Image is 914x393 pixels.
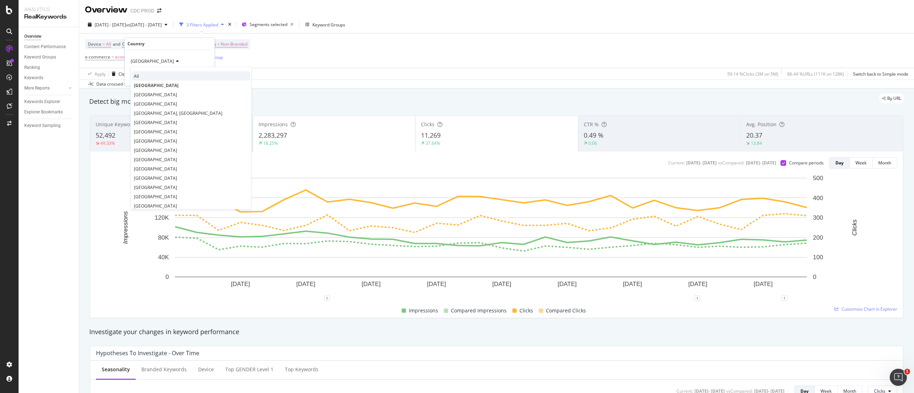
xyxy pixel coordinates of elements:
[782,295,787,301] div: 1
[24,98,74,106] a: Keywords Explorer
[492,281,512,287] text: [DATE]
[813,254,823,261] text: 100
[221,39,247,49] span: Non-Branded
[24,108,74,116] a: Explorer Bookmarks
[130,7,154,14] div: CDC PROD
[89,327,904,337] div: Investigate your changes in keyword performance
[584,121,599,128] span: CTR %
[813,175,823,182] text: 500
[166,274,169,280] text: 0
[131,58,174,64] span: [GEOGRAPHIC_DATA]
[113,41,120,47] span: and
[851,219,858,236] text: Clicks
[134,119,177,126] span: [GEOGRAPHIC_DATA]
[362,281,381,287] text: [DATE]
[421,121,435,128] span: Clicks
[24,53,56,61] div: Keyword Groups
[787,71,844,77] div: 86.44 % URLs ( 111K on 128K )
[312,22,345,28] div: Keyword Groups
[85,4,127,16] div: Overview
[24,43,66,51] div: Content Performance
[155,214,169,221] text: 120K
[126,22,162,28] span: vs [DATE] - [DATE]
[24,13,73,21] div: RealKeywords
[134,166,177,172] span: [GEOGRAPHIC_DATA]
[421,131,441,139] span: 11,269
[789,160,824,166] div: Compare periods
[890,369,907,386] iframe: Intercom live chat
[141,366,187,373] div: Branded Keywords
[258,121,288,128] span: Impressions
[855,160,867,166] div: Week
[584,131,603,139] span: 0.49 %
[878,160,891,166] div: Month
[134,82,179,88] span: [GEOGRAPHIC_DATA]
[258,131,287,139] span: 2,283,297
[746,160,776,166] div: [DATE] - [DATE]
[451,306,507,315] span: Compared Impressions
[102,41,105,47] span: =
[96,81,152,87] div: Data crossed with the Crawl
[887,96,901,101] span: By URL
[409,306,438,315] span: Impressions
[134,147,177,153] span: [GEOGRAPHIC_DATA]
[835,160,844,166] div: Day
[718,160,744,166] div: vs Compared :
[96,131,115,139] span: 52,492
[176,19,227,30] button: 3 Filters Applied
[134,110,222,116] span: [GEOGRAPHIC_DATA], [GEOGRAPHIC_DATA]
[134,101,177,107] span: [GEOGRAPHIC_DATA]
[225,366,273,373] div: Top GENDER Level 1
[198,366,214,373] div: Device
[324,295,330,301] div: 1
[85,19,170,30] button: [DATE] - [DATE]vs[DATE] - [DATE]
[686,160,717,166] div: [DATE] - [DATE]
[134,129,177,135] span: [GEOGRAPHIC_DATA]
[813,234,823,241] text: 200
[115,52,143,62] span: ecommerce/*
[100,140,115,146] div: 49.33%
[134,194,177,200] span: [GEOGRAPHIC_DATA]
[158,234,169,241] text: 80K
[127,73,150,80] button: Cancel
[850,68,908,80] button: Switch back to Simple mode
[109,68,129,80] button: Clear
[688,281,708,287] text: [DATE]
[24,64,74,71] a: Ranking
[850,157,873,169] button: Week
[24,74,43,82] div: Keywords
[746,131,762,139] span: 20.37
[134,184,177,190] span: [GEOGRAPHIC_DATA]
[96,174,886,298] div: A chart.
[134,138,177,144] span: [GEOGRAPHIC_DATA]
[85,54,110,60] span: e-commerce
[546,306,586,315] span: Compared Clicks
[813,214,823,221] text: 300
[263,140,278,146] div: 18.25%
[813,274,816,280] text: 0
[426,140,440,146] div: 37.64%
[813,195,823,201] text: 400
[239,19,296,30] button: Segments selected
[879,93,904,103] div: legacy label
[519,306,533,315] span: Clicks
[134,175,177,181] span: [GEOGRAPHIC_DATA]
[24,122,74,129] a: Keyword Sampling
[122,211,129,244] text: Impressions
[134,203,177,209] span: [GEOGRAPHIC_DATA]
[157,8,161,13] div: arrow-right-arrow-left
[842,306,897,312] span: Customize Chart in Explorer
[122,41,138,47] span: Country
[186,22,218,28] div: 3 Filters Applied
[134,157,177,163] span: [GEOGRAPHIC_DATA]
[85,68,106,80] button: Apply
[834,306,897,312] a: Customize Chart in Explorer
[95,71,106,77] div: Apply
[754,281,773,287] text: [DATE]
[24,85,50,92] div: More Reports
[106,39,111,49] span: All
[24,64,40,71] div: Ranking
[250,21,287,27] span: Segments selected
[127,41,145,47] div: Country
[668,160,685,166] div: Current:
